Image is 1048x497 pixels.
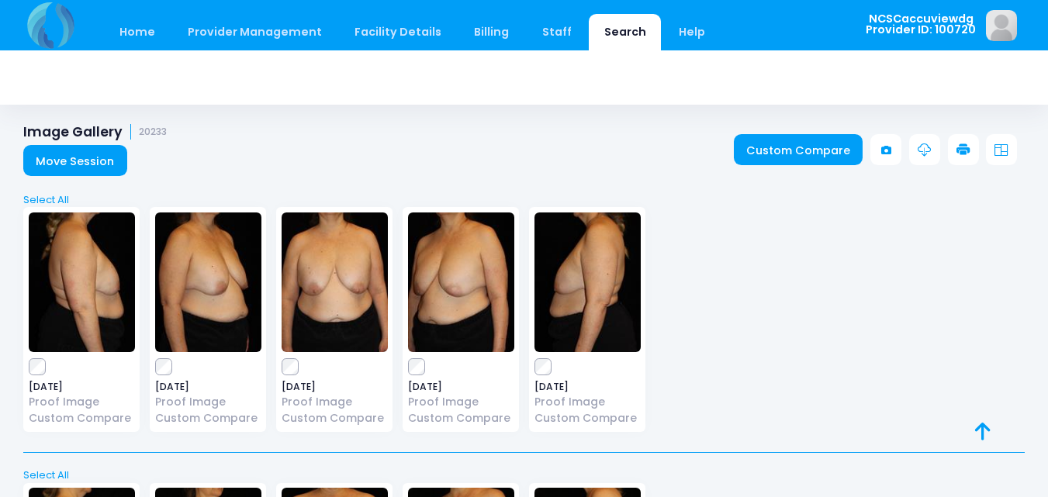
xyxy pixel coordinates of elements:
img: image [408,212,514,352]
img: image [29,212,135,352]
h1: Image Gallery [23,124,167,140]
a: Custom Compare [282,410,388,426]
a: Proof Image [534,394,641,410]
a: Proof Image [408,394,514,410]
span: NCSCaccuviewdg Provider ID: 100720 [866,13,976,36]
img: image [986,10,1017,41]
img: image [534,212,641,352]
a: Help [664,14,721,50]
a: Billing [459,14,524,50]
span: [DATE] [155,382,261,392]
span: [DATE] [29,382,135,392]
a: Proof Image [282,394,388,410]
a: Custom Compare [408,410,514,426]
a: Select All [19,192,1030,208]
img: image [155,212,261,352]
span: [DATE] [534,382,641,392]
a: Custom Compare [534,410,641,426]
a: Custom Compare [29,410,135,426]
a: Facility Details [340,14,457,50]
a: Staff [527,14,586,50]
a: Search [589,14,661,50]
small: 20233 [139,126,167,138]
a: Select All [19,468,1030,483]
a: Move Session [23,145,127,176]
a: Custom Compare [155,410,261,426]
a: Custom Compare [734,134,863,165]
a: Home [104,14,170,50]
img: image [282,212,388,352]
a: Provider Management [172,14,337,50]
a: Proof Image [155,394,261,410]
span: [DATE] [408,382,514,392]
span: [DATE] [282,382,388,392]
a: Proof Image [29,394,135,410]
